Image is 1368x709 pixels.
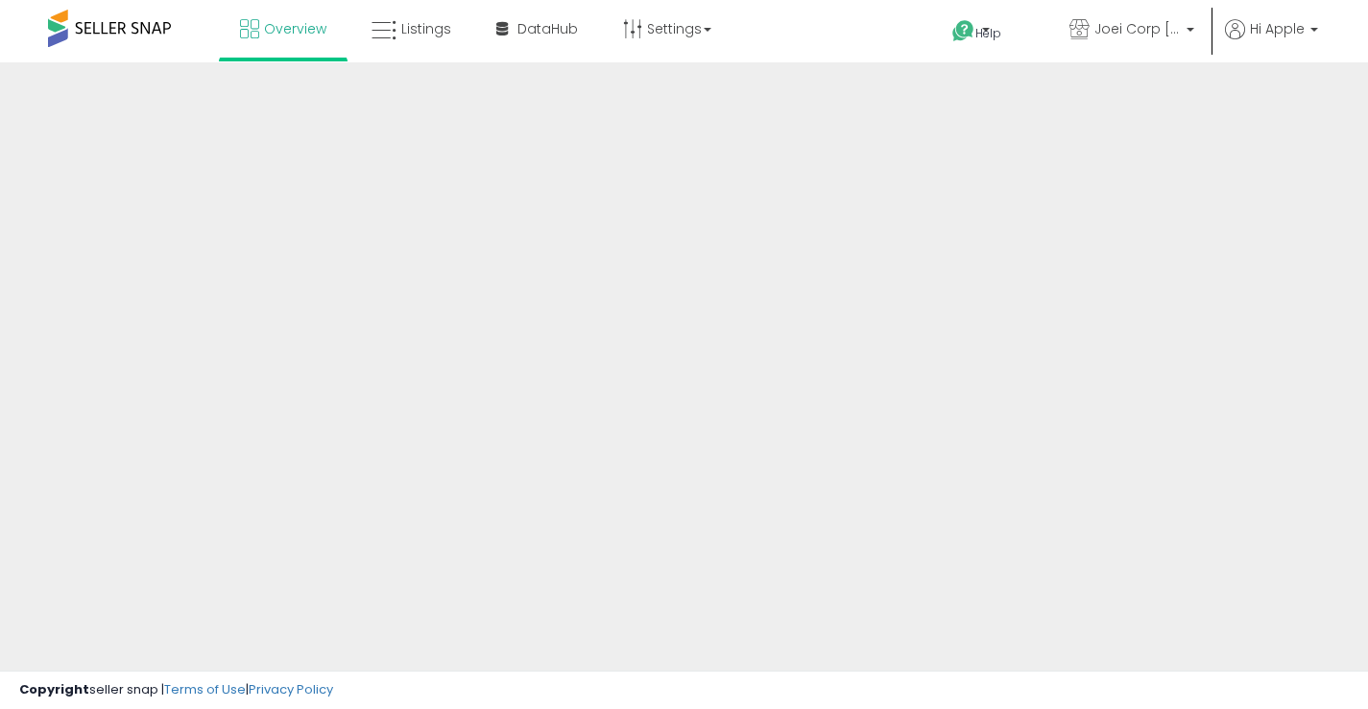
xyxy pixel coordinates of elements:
i: Get Help [951,19,975,43]
strong: Copyright [19,680,89,698]
span: Help [975,25,1001,41]
span: Joei Corp [GEOGRAPHIC_DATA] [1094,19,1181,38]
a: Hi Apple [1225,19,1318,62]
div: seller snap | | [19,681,333,699]
a: Terms of Use [164,680,246,698]
a: Privacy Policy [249,680,333,698]
span: Listings [401,19,451,38]
span: Hi Apple [1250,19,1305,38]
span: DataHub [517,19,578,38]
a: Help [937,5,1039,62]
span: Overview [264,19,326,38]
